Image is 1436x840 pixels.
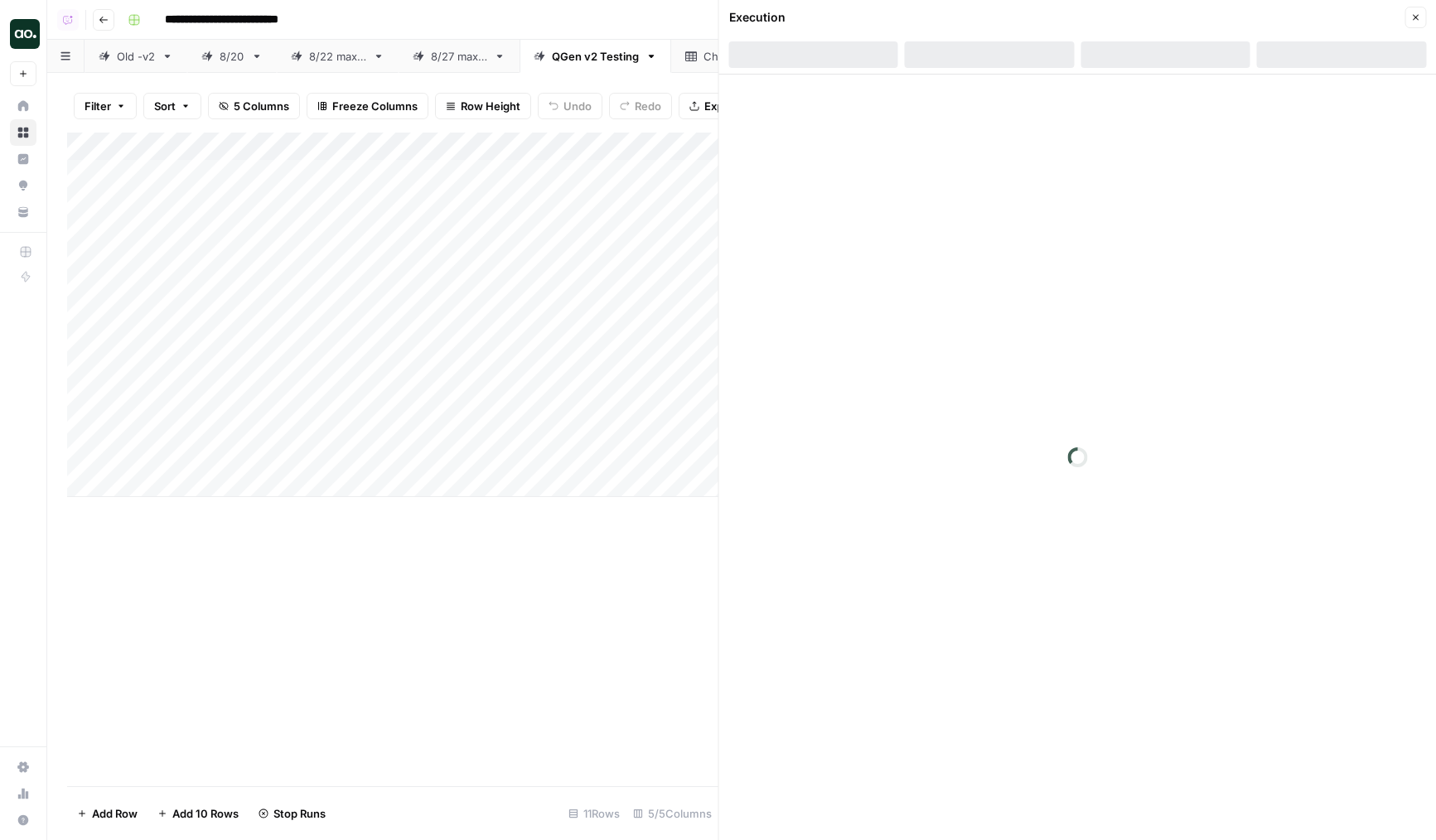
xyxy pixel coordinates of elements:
[10,780,36,807] a: Usage
[704,98,763,114] span: Export CSV
[117,48,155,65] div: Old -v2
[435,93,531,119] button: Row Height
[85,98,111,114] span: Filter
[10,172,36,199] a: Opportunities
[85,40,187,73] a: Old -v2
[249,800,336,827] button: Stop Runs
[10,146,36,172] a: Insights
[538,93,602,119] button: Undo
[187,40,277,73] a: 8/20
[399,40,520,73] a: 8/27 max 5
[273,805,326,822] span: Stop Runs
[520,40,671,73] a: QGen v2 Testing
[679,93,774,119] button: Export CSV
[626,800,718,827] div: 5/5 Columns
[220,48,244,65] div: 8/20
[309,48,366,65] div: 8/22 max 5
[172,805,239,822] span: Add 10 Rows
[307,93,428,119] button: Freeze Columns
[10,199,36,225] a: Your Data
[277,40,399,73] a: 8/22 max 5
[609,93,672,119] button: Redo
[10,93,36,119] a: Home
[562,800,626,827] div: 11 Rows
[552,48,639,65] div: QGen v2 Testing
[10,807,36,833] button: Help + Support
[208,93,300,119] button: 5 Columns
[147,800,249,827] button: Add 10 Rows
[67,800,147,827] button: Add Row
[729,9,786,26] div: Execution
[10,19,40,49] img: Dillon Test Logo
[234,98,289,114] span: 5 Columns
[10,119,36,146] a: Browse
[143,93,201,119] button: Sort
[461,98,520,114] span: Row Height
[10,13,36,55] button: Workspace: Dillon Test
[10,754,36,780] a: Settings
[74,93,137,119] button: Filter
[563,98,592,114] span: Undo
[635,98,661,114] span: Redo
[154,98,176,114] span: Sort
[332,98,418,114] span: Freeze Columns
[703,48,741,65] div: Chewy
[671,40,773,73] a: Chewy
[431,48,487,65] div: 8/27 max 5
[92,805,138,822] span: Add Row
